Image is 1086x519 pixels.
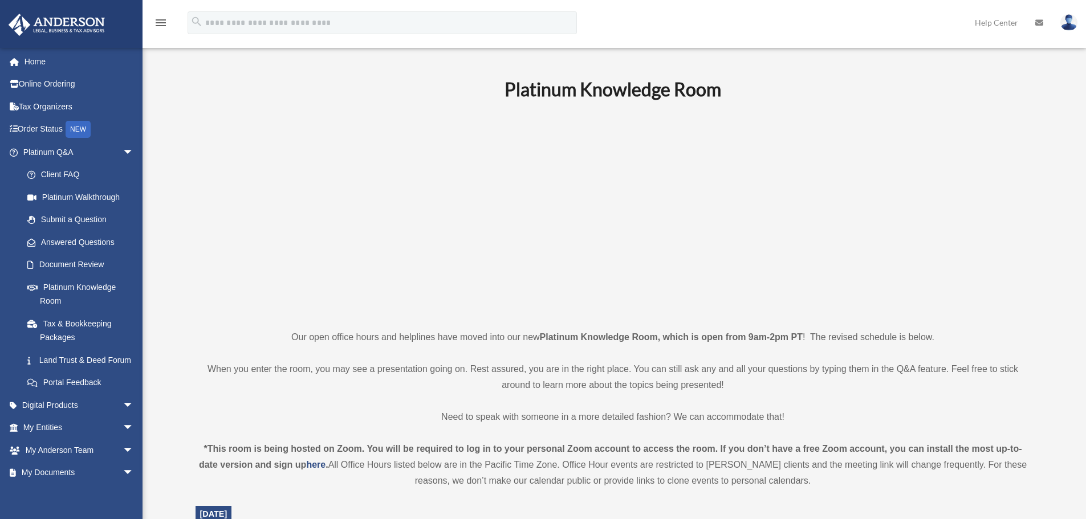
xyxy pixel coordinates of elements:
[442,116,784,308] iframe: 231110_Toby_KnowledgeRoom
[16,349,151,371] a: Land Trust & Deed Forum
[196,441,1031,489] div: All Office Hours listed below are in the Pacific Time Zone. Office Hour events are restricted to ...
[326,460,328,469] strong: .
[16,276,145,312] a: Platinum Knowledge Room
[5,14,108,36] img: Anderson Advisors Platinum Portal
[306,460,326,469] a: here
[196,409,1031,425] p: Need to speak with someone in a more detailed fashion? We can accommodate that!
[16,312,151,349] a: Tax & Bookkeeping Packages
[8,439,151,461] a: My Anderson Teamarrow_drop_down
[8,416,151,439] a: My Entitiesarrow_drop_down
[540,332,803,342] strong: Platinum Knowledge Room, which is open from 9am-2pm PT
[16,209,151,231] a: Submit a Question
[66,121,91,138] div: NEW
[16,231,151,254] a: Answered Questions
[505,78,721,100] b: Platinum Knowledge Room
[8,73,151,96] a: Online Ordering
[154,20,168,30] a: menu
[8,50,151,73] a: Home
[8,461,151,484] a: My Documentsarrow_drop_down
[123,416,145,440] span: arrow_drop_down
[190,15,203,28] i: search
[154,16,168,30] i: menu
[123,439,145,462] span: arrow_drop_down
[16,254,151,276] a: Document Review
[16,371,151,394] a: Portal Feedback
[196,329,1031,345] p: Our open office hours and helplines have moved into our new ! The revised schedule is below.
[16,186,151,209] a: Platinum Walkthrough
[123,141,145,164] span: arrow_drop_down
[123,394,145,417] span: arrow_drop_down
[1060,14,1077,31] img: User Pic
[196,361,1031,393] p: When you enter the room, you may see a presentation going on. Rest assured, you are in the right ...
[8,95,151,118] a: Tax Organizers
[8,394,151,416] a: Digital Productsarrow_drop_down
[200,509,227,518] span: [DATE]
[199,444,1022,469] strong: *This room is being hosted on Zoom. You will be required to log in to your personal Zoom account ...
[123,461,145,485] span: arrow_drop_down
[8,141,151,164] a: Platinum Q&Aarrow_drop_down
[8,118,151,141] a: Order StatusNEW
[16,164,151,186] a: Client FAQ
